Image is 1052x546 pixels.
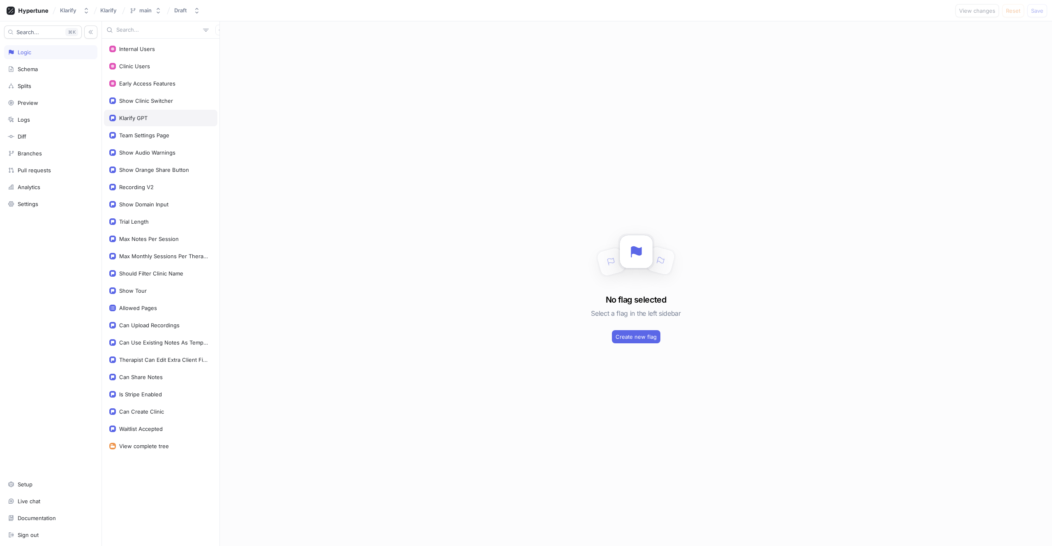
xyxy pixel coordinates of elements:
[119,391,162,398] div: Is Stripe Enabled
[1006,8,1020,13] span: Reset
[116,26,200,34] input: Search...
[606,294,666,306] h3: No flag selected
[171,4,203,17] button: Draft
[119,339,209,346] div: Can Use Existing Notes As Template References
[119,236,179,242] div: Max Notes Per Session
[139,7,152,14] div: main
[4,25,82,39] button: Search...K
[119,80,175,87] div: Early Access Features
[60,7,76,14] div: Klarify
[18,532,39,538] div: Sign out
[100,7,117,13] span: Klarify
[119,46,155,52] div: Internal Users
[18,66,38,72] div: Schema
[119,201,168,208] div: Show Domain Input
[18,201,38,207] div: Settings
[119,305,157,311] div: Allowed Pages
[57,4,93,17] button: Klarify
[119,149,175,156] div: Show Audio Warnings
[18,184,40,190] div: Analytics
[119,270,183,277] div: Should Filter Clinic Name
[18,49,31,56] div: Logic
[616,334,657,339] span: Create new flag
[591,306,681,321] h5: Select a flag in the left sidebar
[18,515,56,521] div: Documentation
[959,8,995,13] span: View changes
[16,30,39,35] span: Search...
[18,481,32,488] div: Setup
[4,511,97,525] a: Documentation
[119,253,209,259] div: Max Monthly Sessions Per Therapist
[119,115,148,121] div: Klarify GPT
[1002,4,1024,17] button: Reset
[18,116,30,123] div: Logs
[119,132,169,139] div: Team Settings Page
[119,184,154,190] div: Recording V2
[119,374,163,380] div: Can Share Notes
[119,322,180,329] div: Can Upload Recordings
[65,28,78,36] div: K
[119,97,173,104] div: Show Clinic Switcher
[1027,4,1047,17] button: Save
[174,7,187,14] div: Draft
[119,443,169,449] div: View complete tree
[18,167,51,174] div: Pull requests
[126,4,165,17] button: main
[119,356,209,363] div: Therapist Can Edit Extra Client Fields
[119,167,189,173] div: Show Orange Share Button
[18,498,40,504] div: Live chat
[119,426,163,432] div: Waitlist Accepted
[119,287,147,294] div: Show Tour
[18,83,31,89] div: Splits
[18,150,42,157] div: Branches
[119,408,164,415] div: Can Create Clinic
[955,4,999,17] button: View changes
[119,63,150,69] div: Clinic Users
[612,330,660,343] button: Create new flag
[18,99,38,106] div: Preview
[18,133,26,140] div: Diff
[1031,8,1043,13] span: Save
[119,218,149,225] div: Trial Length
